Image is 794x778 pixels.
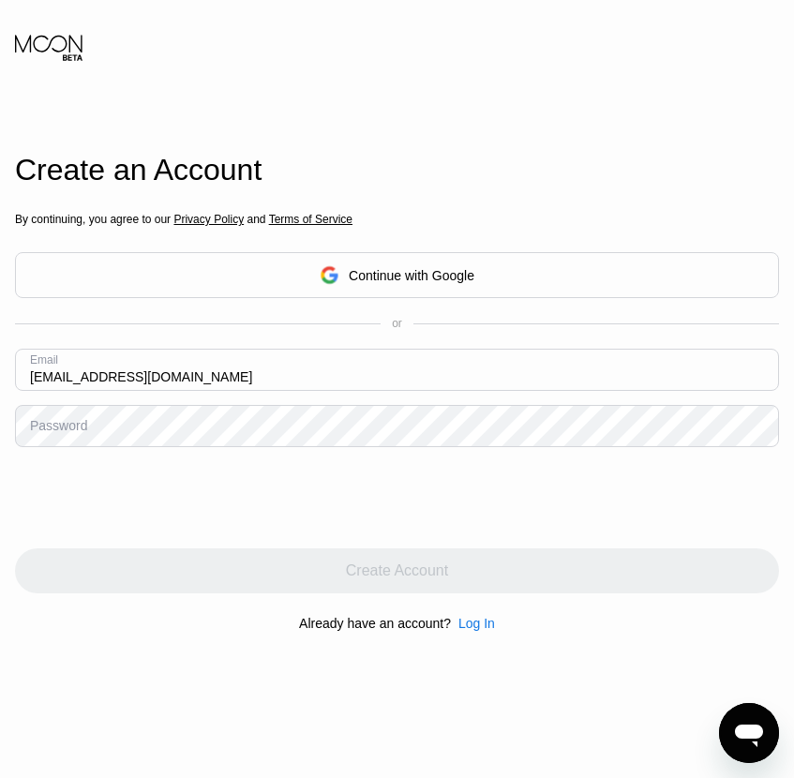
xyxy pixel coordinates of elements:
div: Continue with Google [15,252,779,298]
iframe: Button to launch messaging window [719,703,779,763]
div: Create an Account [15,153,779,187]
div: Already have an account? [299,616,451,631]
div: Log In [451,616,495,631]
span: Privacy Policy [173,213,244,226]
div: Password [30,418,87,433]
div: By continuing, you agree to our [15,213,779,226]
div: or [392,317,402,330]
div: Continue with Google [349,268,474,283]
div: Email [30,353,58,367]
iframe: reCAPTCHA [15,461,300,534]
span: and [244,213,269,226]
div: Log In [458,616,495,631]
span: Terms of Service [269,213,352,226]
